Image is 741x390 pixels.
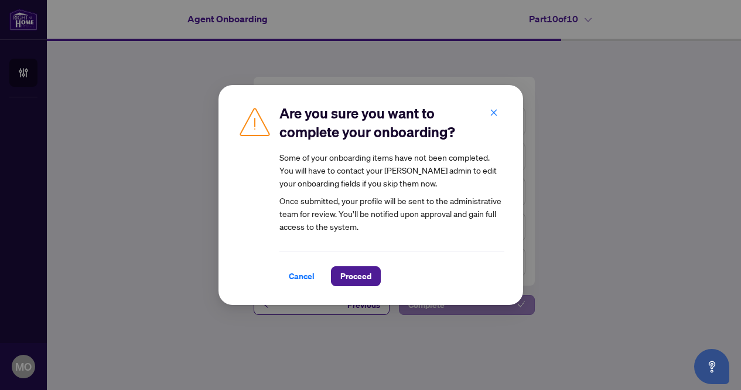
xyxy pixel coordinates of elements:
[331,266,381,286] button: Proceed
[289,267,315,286] span: Cancel
[237,104,272,139] img: Caution Icon
[279,266,324,286] button: Cancel
[279,104,504,141] h2: Are you sure you want to complete your onboarding?
[340,267,371,286] span: Proceed
[279,151,504,233] article: Once submitted, your profile will be sent to the administrative team for review. You’ll be notifi...
[490,108,498,117] span: close
[279,151,504,189] div: Some of your onboarding items have not been completed. You will have to contact your [PERSON_NAME...
[694,349,729,384] button: Open asap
